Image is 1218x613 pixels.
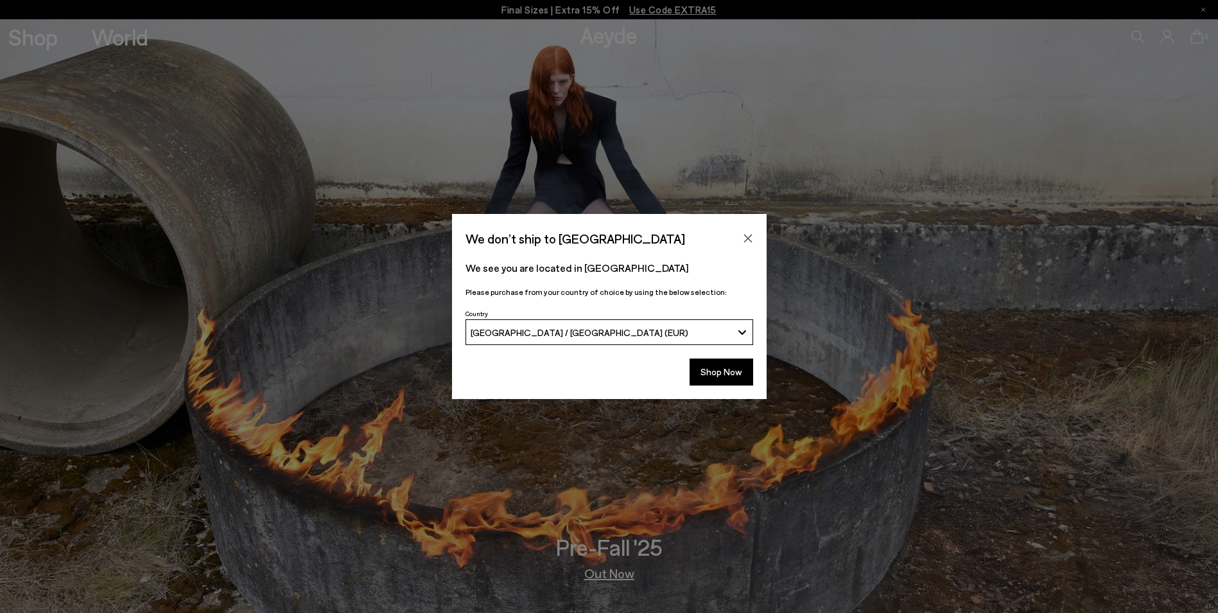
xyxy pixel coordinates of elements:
button: Shop Now [690,359,753,386]
button: Close [738,229,758,248]
span: We don’t ship to [GEOGRAPHIC_DATA] [465,227,685,250]
span: [GEOGRAPHIC_DATA] / [GEOGRAPHIC_DATA] (EUR) [471,327,688,338]
span: Country [465,310,488,317]
p: Please purchase from your country of choice by using the below selection: [465,286,753,298]
p: We see you are located in [GEOGRAPHIC_DATA] [465,260,753,276]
